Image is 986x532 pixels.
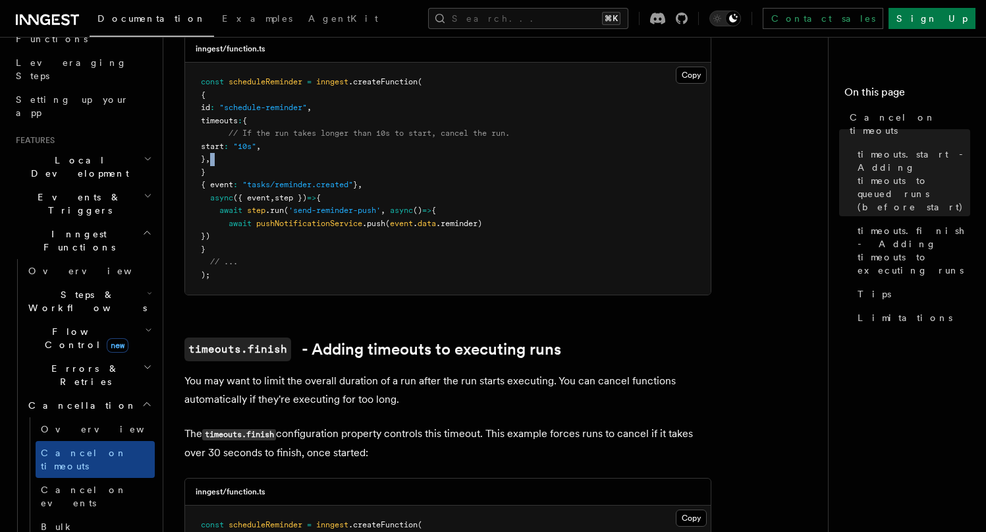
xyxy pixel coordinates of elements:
span: Inngest Functions [11,227,142,254]
span: timeouts.start - Adding timeouts to queued runs (before start) [858,148,970,214]
p: The configuration property controls this timeout. This example forces runs to cancel if it takes ... [184,425,711,462]
span: // If the run takes longer than 10s to start, cancel the run. [229,129,510,138]
span: () [413,206,422,215]
code: timeouts.finish [202,429,276,440]
span: } [201,167,205,177]
span: ( [418,520,422,529]
a: AgentKit [300,4,386,36]
span: : [224,142,229,151]
span: : [238,116,242,125]
span: Steps & Workflows [23,288,147,314]
span: , [256,142,261,151]
span: => [422,206,431,215]
span: { [316,193,321,202]
span: Documentation [97,13,206,24]
span: Features [11,135,55,146]
span: , [307,103,312,112]
h3: inngest/function.ts [196,44,265,54]
span: , [205,154,210,163]
a: Sign Up [889,8,975,29]
a: Cancel on timeouts [844,105,970,142]
span: ( [284,206,288,215]
button: Events & Triggers [11,185,155,222]
span: ); [201,270,210,280]
span: , [270,193,275,202]
span: ({ event [233,193,270,202]
span: inngest [316,520,348,529]
span: : [210,103,215,112]
span: . [413,219,418,228]
span: event [390,219,413,228]
span: .createFunction [348,520,418,529]
span: timeouts [201,116,238,125]
span: step }) [275,193,307,202]
span: inngest [316,77,348,86]
span: Cancellation [23,399,137,412]
span: { [201,90,205,100]
span: await [219,206,242,215]
button: Errors & Retries [23,357,155,394]
a: Cancel on timeouts [36,441,155,478]
span: const [201,520,224,529]
button: Search...⌘K [428,8,628,29]
span: Errors & Retries [23,362,143,388]
a: Overview [23,259,155,283]
span: { [242,116,247,125]
a: timeouts.start - Adding timeouts to queued runs (before start) [852,142,970,219]
span: "tasks/reminder.created" [242,180,353,189]
span: , [381,206,385,215]
span: }) [201,231,210,241]
span: } [201,245,205,254]
a: Limitations [852,306,970,330]
a: Leveraging Steps [11,51,155,88]
span: Setting up your app [16,94,129,118]
span: step [247,206,265,215]
button: Inngest Functions [11,222,155,259]
span: data [418,219,436,228]
span: "schedule-reminder" [219,103,307,112]
span: const [201,77,224,86]
span: pushNotificationService [256,219,362,228]
a: Tips [852,282,970,306]
span: Cancel on events [41,485,127,508]
span: Flow Control [23,325,145,351]
span: Leveraging Steps [16,57,127,81]
span: Overview [41,424,177,434]
span: Examples [222,13,292,24]
span: ( [385,219,390,228]
span: => [307,193,316,202]
span: start [201,142,224,151]
span: { event [201,180,233,189]
span: = [307,520,312,529]
a: Overview [36,417,155,441]
span: new [107,338,128,353]
button: Flow Controlnew [23,320,155,357]
span: .reminder) [436,219,482,228]
span: Cancel on timeouts [41,448,127,471]
span: } [353,180,358,189]
span: } [201,154,205,163]
span: = [307,77,312,86]
span: await [229,219,252,228]
button: Local Development [11,148,155,185]
span: 'send-reminder-push' [288,206,381,215]
a: Documentation [90,4,214,37]
span: ( [418,77,422,86]
span: scheduleReminder [229,520,302,529]
span: : [233,180,238,189]
span: id [201,103,210,112]
span: , [358,180,362,189]
a: timeouts.finish- Adding timeouts to executing runs [184,338,561,361]
span: async [390,206,413,215]
span: Tips [858,287,891,301]
span: { [431,206,436,215]
button: Copy [676,67,707,84]
a: Setting up your app [11,88,155,125]
span: timeouts.finish - Adding timeouts to executing runs [858,224,970,277]
a: timeouts.finish - Adding timeouts to executing runs [852,219,970,282]
span: Events & Triggers [11,191,144,217]
span: .createFunction [348,77,418,86]
a: Cancel on events [36,478,155,515]
span: Limitations [858,311,952,324]
code: timeouts.finish [184,338,291,361]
